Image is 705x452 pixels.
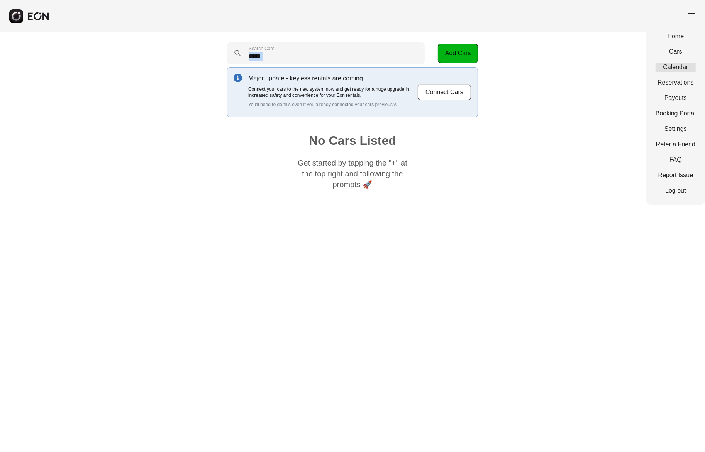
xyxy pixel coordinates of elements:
[656,140,696,149] a: Refer a Friend
[249,46,275,52] label: Search Cars
[656,124,696,134] a: Settings
[234,74,242,82] img: info
[656,155,696,164] a: FAQ
[656,78,696,87] a: Reservations
[309,136,396,145] h1: No Cars Listed
[438,44,478,63] button: Add Cars
[656,186,696,195] a: Log out
[656,109,696,118] a: Booking Portal
[656,93,696,103] a: Payouts
[656,47,696,56] a: Cars
[417,84,471,100] button: Connect Cars
[295,157,410,190] p: Get started by tapping the "+" at the top right and following the prompts 🚀
[248,74,417,83] p: Major update - keyless rentals are coming
[656,171,696,180] a: Report Issue
[248,86,417,98] p: Connect your cars to the new system now and get ready for a huge upgrade in increased safety and ...
[686,10,696,20] span: menu
[656,32,696,41] a: Home
[248,102,417,108] p: You'll need to do this even if you already connected your cars previously.
[656,63,696,72] a: Calendar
